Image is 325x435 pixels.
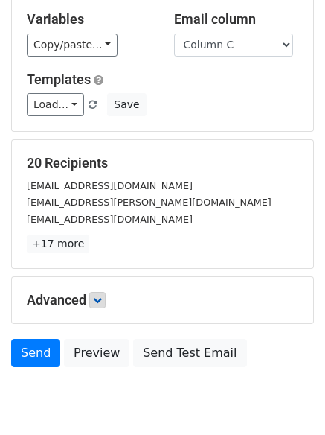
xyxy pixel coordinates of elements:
a: Copy/paste... [27,34,118,57]
h5: Variables [27,11,152,28]
a: Send [11,339,60,367]
h5: 20 Recipients [27,155,298,171]
a: +17 more [27,235,89,253]
small: [EMAIL_ADDRESS][DOMAIN_NAME] [27,180,193,191]
a: Preview [64,339,129,367]
a: Send Test Email [133,339,246,367]
a: Load... [27,93,84,116]
small: [EMAIL_ADDRESS][PERSON_NAME][DOMAIN_NAME] [27,197,271,208]
small: [EMAIL_ADDRESS][DOMAIN_NAME] [27,214,193,225]
iframe: Chat Widget [251,363,325,435]
a: Templates [27,72,91,87]
h5: Email column [174,11,299,28]
button: Save [107,93,146,116]
h5: Advanced [27,292,298,308]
